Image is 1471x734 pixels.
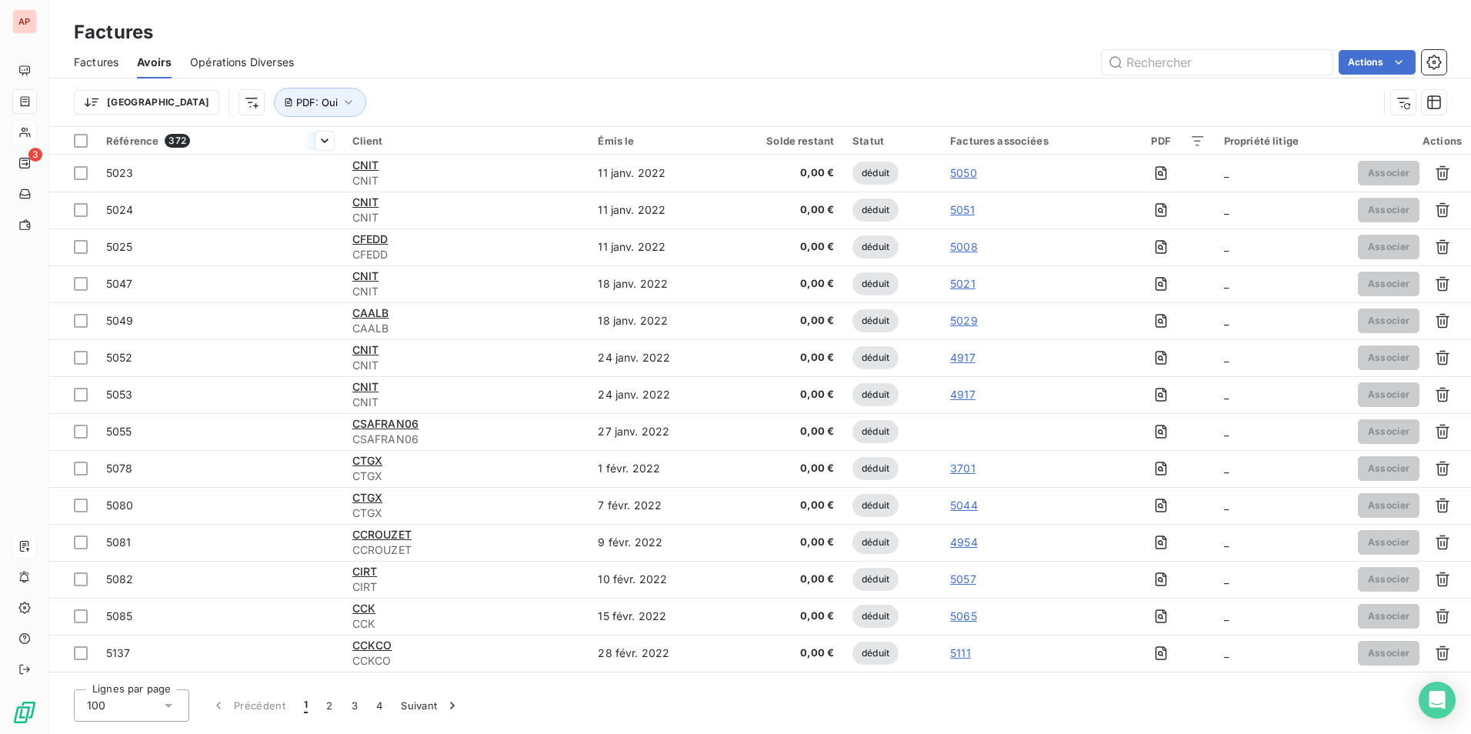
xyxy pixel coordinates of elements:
span: déduit [852,420,899,443]
span: 5082 [106,572,134,586]
td: 15 févr. 2022 [589,598,720,635]
button: Associer [1358,419,1420,444]
span: 5023 [106,166,134,179]
span: CIRT [352,579,580,595]
span: déduit [852,199,899,222]
h3: Factures [74,18,153,46]
span: CNIT [352,380,379,393]
span: 0,00 € [729,313,834,329]
img: Logo LeanPay [12,700,37,725]
td: 11 janv. 2022 [589,229,720,265]
button: Associer [1358,641,1420,666]
span: CCROUZET [352,542,580,558]
span: 0,00 € [729,498,834,513]
span: 5085 [106,609,133,622]
span: _ [1224,609,1229,622]
span: 3 [28,148,42,162]
span: CCK [352,616,580,632]
span: _ [1224,572,1229,586]
span: 0,00 € [729,572,834,587]
div: Factures associées [950,135,1099,147]
td: 9 févr. 2022 [589,524,720,561]
span: CIRT [352,565,378,578]
span: 5049 [106,314,134,327]
span: CNIT [352,210,580,225]
span: déduit [852,642,899,665]
span: déduit [852,531,899,554]
a: 5029 [950,313,978,329]
span: 0,00 € [729,424,834,439]
span: 5081 [106,535,132,549]
span: CCK [352,602,375,615]
button: PDF: Oui [274,88,366,117]
button: [GEOGRAPHIC_DATA] [74,90,219,115]
input: Rechercher [1102,50,1333,75]
span: _ [1224,277,1229,290]
td: 18 janv. 2022 [589,265,720,302]
button: Associer [1358,604,1420,629]
span: déduit [852,494,899,517]
td: 11 janv. 2022 [589,192,720,229]
span: 0,00 € [729,461,834,476]
span: 0,00 € [729,387,834,402]
td: 24 janv. 2022 [589,376,720,413]
span: 372 [165,134,189,148]
button: Associer [1358,345,1420,370]
span: 5047 [106,277,133,290]
span: _ [1224,314,1229,327]
button: 2 [317,689,342,722]
div: Propriété litige [1224,135,1339,147]
span: 5025 [106,240,133,253]
a: 5008 [950,239,978,255]
span: CCKCO [352,639,392,652]
span: CCKCO [352,653,580,669]
div: Open Intercom Messenger [1419,682,1456,719]
span: déduit [852,383,899,406]
span: 5137 [106,646,131,659]
span: déduit [852,457,899,480]
td: 24 janv. 2022 [589,339,720,376]
span: 5052 [106,351,133,364]
span: Factures [74,55,118,70]
div: Actions [1357,135,1462,147]
span: PDF : Oui [296,96,338,108]
span: _ [1224,499,1229,512]
span: 5024 [106,203,134,216]
span: Opérations Diverses [190,55,294,70]
button: Suivant [392,689,469,722]
span: 0,00 € [729,350,834,365]
td: 28 févr. 2022 [589,635,720,672]
span: déduit [852,162,899,185]
a: 3701 [950,461,976,476]
td: 10 févr. 2022 [589,561,720,598]
span: CCK [352,676,375,689]
span: CSAFRAN06 [352,417,419,430]
span: 0,00 € [729,609,834,624]
div: Solde restant [729,135,834,147]
span: CFEDD [352,247,580,262]
span: _ [1224,351,1229,364]
span: 5055 [106,425,132,438]
span: CCROUZET [352,528,412,541]
button: Associer [1358,309,1420,333]
span: déduit [852,568,899,591]
div: Statut [852,135,932,147]
span: CNIT [352,343,379,356]
span: _ [1224,462,1229,475]
span: 1 [304,698,308,713]
span: CTGX [352,491,383,504]
td: 18 janv. 2022 [589,302,720,339]
span: CAALB [352,306,389,319]
span: déduit [852,346,899,369]
span: déduit [852,272,899,295]
button: Associer [1358,382,1420,407]
td: 1 févr. 2022 [589,450,720,487]
button: 4 [367,689,392,722]
button: Associer [1358,272,1420,296]
span: 5080 [106,499,134,512]
span: déduit [852,309,899,332]
span: CNIT [352,269,379,282]
span: CSAFRAN06 [352,432,580,447]
div: PDF [1117,135,1206,147]
a: 5050 [950,165,977,181]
